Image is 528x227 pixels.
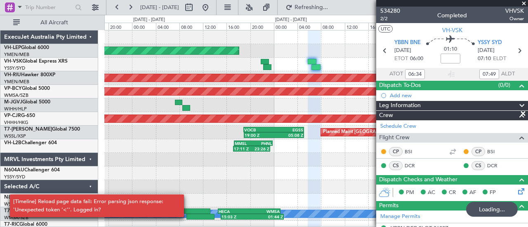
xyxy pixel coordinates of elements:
span: Refreshing... [294,5,329,10]
div: 08:00 [321,23,344,30]
div: EGSS [274,127,304,132]
span: M-JGVJ [4,100,22,105]
a: Schedule Crew [380,122,416,131]
div: HECA [219,209,249,214]
div: [DATE] - [DATE] [133,16,165,23]
a: VH-VSKGlobal Express XRS [4,59,68,64]
span: Flight Crew [379,133,410,143]
span: VH-L2B [4,140,21,145]
span: AF [469,189,476,197]
span: [DATE] [478,47,495,55]
span: VP-CJR [4,113,21,118]
a: VH-L2BChallenger 604 [4,140,57,145]
span: 01:10 [444,45,457,54]
div: Loading... [466,202,518,217]
a: Manage Permits [380,213,420,221]
button: UTC [378,25,393,33]
div: 05:08 Z [274,133,303,138]
span: YSSY SYD [478,39,502,47]
span: Dispatch To-Dos [379,81,421,90]
span: ALDT [501,70,515,78]
a: YMEN/MEB [4,51,29,58]
span: (0/0) [498,81,510,89]
div: 16:00 [226,23,250,30]
a: BSI [405,148,423,155]
div: 20:00 [108,23,132,30]
span: YBBN BNE [394,39,421,47]
a: VHHH/HKG [4,119,28,126]
span: ELDT [493,55,506,63]
a: WSSL/XSP [4,133,26,139]
div: CS [471,161,485,170]
div: 04:00 [156,23,179,30]
div: CS [389,161,403,170]
div: 08:00 [179,23,203,30]
a: VH-RIUHawker 800XP [4,73,55,77]
button: Refreshing... [282,1,331,14]
span: VH-VSK [4,59,22,64]
div: 12:00 [203,23,226,30]
span: FP [490,189,496,197]
span: Dispatch Checks and Weather [379,175,457,185]
input: --:-- [405,69,425,79]
span: ATOT [389,70,403,78]
span: Permits [379,201,398,211]
span: VHVSK [505,7,524,15]
span: Crew [379,111,393,120]
div: 20:00 [250,23,274,30]
span: CR [449,189,456,197]
div: 00:00 [132,23,156,30]
a: M-JGVJGlobal 5000 [4,100,50,105]
div: [Timeline] Reload page data fail: Error parsing json response: 'Unexpected token '<''. Logged in? [13,198,172,214]
div: Planned Maint [GEOGRAPHIC_DATA] ([GEOGRAPHIC_DATA]) [323,126,453,138]
button: All Aircraft [9,16,90,29]
a: N604AUChallenger 604 [4,168,60,173]
div: [DATE] - [DATE] [275,16,307,23]
div: 12:00 [345,23,368,30]
span: VH-LEP [4,45,21,50]
a: DCR [405,162,423,169]
span: Owner [505,15,524,22]
input: --:-- [479,69,499,79]
span: N604AU [4,168,24,173]
span: VP-BCY [4,86,22,91]
span: T7-[PERSON_NAME] [4,127,52,132]
a: YSSY/SYD [4,65,25,71]
input: Trip Number [25,1,73,14]
div: Add new [390,92,524,99]
div: Completed [437,11,467,20]
span: Leg Information [379,101,421,110]
span: All Aircraft [21,20,87,26]
div: 15:03 Z [222,214,252,219]
span: 2/2 [380,15,400,22]
span: AC [428,189,435,197]
a: YSSY/SYD [4,174,25,180]
div: 00:00 [274,23,297,30]
div: 04:00 [297,23,321,30]
div: MMSL [235,141,253,146]
span: VH-VSK [442,26,462,35]
a: T7-[PERSON_NAME]Global 7500 [4,127,80,132]
div: 17:11 Z [234,146,252,151]
a: VP-BCYGlobal 5000 [4,86,50,91]
span: (2/2) [498,201,510,210]
span: 534280 [380,7,400,15]
div: CP [471,147,485,156]
a: DCR [487,162,506,169]
a: WMSA/SZB [4,92,28,98]
div: PHNL [253,141,272,146]
span: ETOT [394,55,408,63]
div: 01:44 Z [252,214,283,219]
a: YMEN/MEB [4,79,29,85]
a: WIHH/HLP [4,106,27,112]
a: BSI [487,148,506,155]
a: VH-LEPGlobal 6000 [4,45,49,50]
a: VP-CJRG-650 [4,113,35,118]
div: 23:26 Z [252,146,269,151]
div: 16:00 [368,23,392,30]
span: PM [406,189,414,197]
span: 06:00 [410,55,423,63]
span: VH-RIU [4,73,21,77]
div: 19:00 Z [245,133,274,138]
div: WMSA [249,209,280,214]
